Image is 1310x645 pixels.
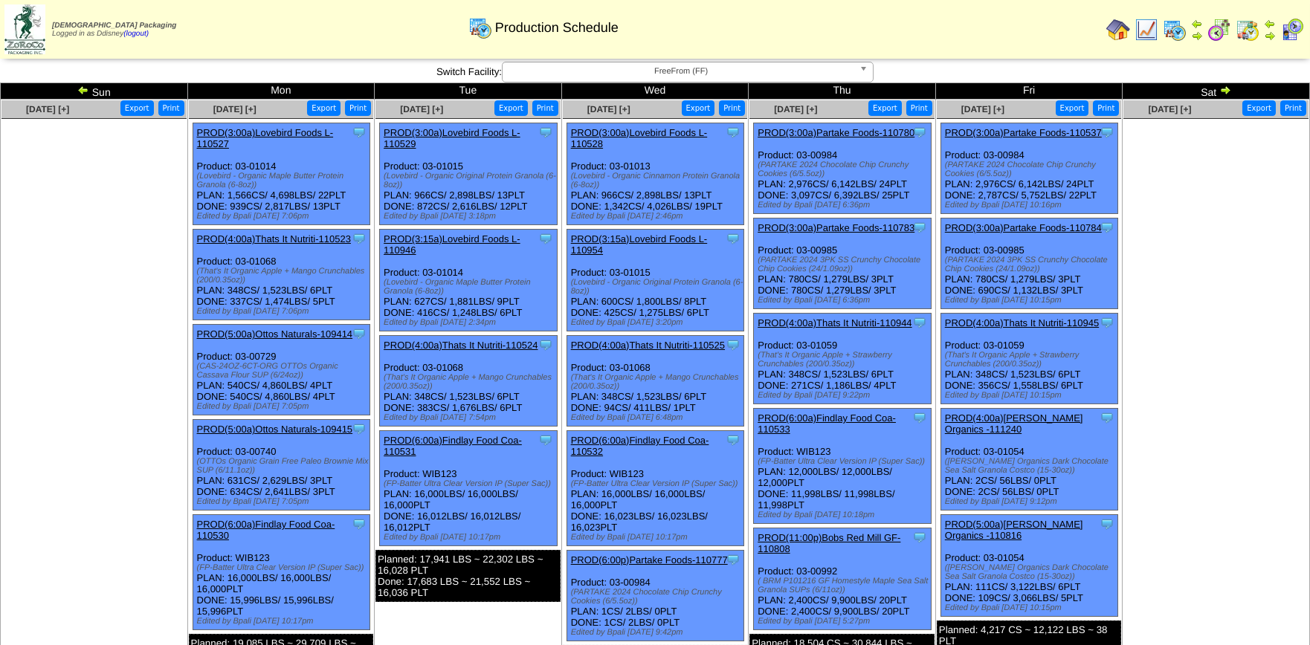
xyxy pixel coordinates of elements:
div: Product: WIB123 PLAN: 16,000LBS / 16,000LBS / 16,000PLT DONE: 16,023LBS / 16,023LBS / 16,023PLT [567,431,744,546]
img: Tooltip [726,552,740,567]
button: Export [682,100,715,116]
div: (OTTOs Organic Grain Free Paleo Brownie Mix SUP (6/11.1oz)) [197,457,370,475]
img: Tooltip [1100,125,1114,140]
img: Tooltip [538,432,553,447]
a: PROD(4:00a)Thats It Nutriti-110944 [758,317,911,328]
img: calendarprod.gif [1163,18,1187,42]
div: Edited by Bpali [DATE] 9:42pm [571,628,744,637]
a: [DATE] [+] [400,104,443,114]
img: Tooltip [352,421,367,436]
div: (PARTAKE 2024 Chocolate Chip Crunchy Cookies (6/5.5oz)) [758,161,931,178]
td: Fri [935,83,1123,100]
img: calendarprod.gif [468,16,492,39]
div: Product: 03-01059 PLAN: 348CS / 1,523LBS / 6PLT DONE: 356CS / 1,558LBS / 6PLT [940,314,1118,404]
div: Product: 03-01015 PLAN: 600CS / 1,800LBS / 8PLT DONE: 425CS / 1,275LBS / 6PLT [567,230,744,331]
span: [DATE] [+] [1148,104,1191,114]
div: Product: WIB123 PLAN: 12,000LBS / 12,000LBS / 12,000PLT DONE: 11,998LBS / 11,998LBS / 11,998PLT [754,409,932,524]
div: Product: 03-01013 PLAN: 966CS / 2,898LBS / 13PLT DONE: 1,342CS / 4,026LBS / 19PLT [567,123,744,225]
div: Edited by Bpali [DATE] 2:34pm [384,318,557,327]
a: PROD(4:00a)Thats It Nutriti-110945 [945,317,1099,328]
div: Product: 03-00985 PLAN: 780CS / 1,279LBS / 3PLT DONE: 780CS / 1,279LBS / 3PLT [754,218,932,309]
td: Thu [749,83,936,100]
td: Sat [1123,83,1310,100]
a: PROD(6:00a)Findlay Food Coa-110532 [571,435,709,457]
img: Tooltip [726,231,740,246]
img: Tooltip [538,231,553,246]
a: PROD(5:00a)Ottos Naturals-109414 [197,328,353,340]
img: arrowright.gif [1219,84,1231,96]
img: Tooltip [912,410,927,425]
button: Print [158,100,184,116]
a: [DATE] [+] [774,104,817,114]
div: (PARTAKE 2024 3PK SS Crunchy Chocolate Chip Cookies (24/1.09oz)) [758,256,931,273]
a: PROD(3:00a)Partake Foods-110780 [758,127,914,138]
a: PROD(3:00a)Lovebird Foods L-110527 [197,127,334,149]
img: Tooltip [352,326,367,341]
span: Logged in as Ddisney [52,22,176,38]
div: (Lovebird - Organic Maple Butter Protein Granola (6-8oz)) [384,278,557,296]
div: Product: 03-01068 PLAN: 348CS / 1,523LBS / 6PLT DONE: 383CS / 1,676LBS / 6PLT [380,336,558,427]
a: [DATE] [+] [26,104,69,114]
a: PROD(11:00p)Bobs Red Mill GF-110808 [758,532,900,554]
div: (Lovebird - Organic Original Protein Granola (6-8oz)) [384,172,557,189]
div: (PARTAKE 2024 3PK SS Crunchy Chocolate Chip Cookies (24/1.09oz)) [945,256,1118,273]
img: arrowleft.gif [77,84,89,96]
div: ([PERSON_NAME] Organics Dark Chocolate Sea Salt Granola Costco (15-30oz)) [945,457,1118,475]
div: (Lovebird - Organic Original Protein Granola (6-8oz)) [571,278,744,296]
img: calendarblend.gif [1207,18,1231,42]
a: PROD(3:15a)Lovebird Foods L-110946 [384,233,520,256]
img: Tooltip [352,125,367,140]
div: Product: 03-01054 PLAN: 2CS / 56LBS / 0PLT DONE: 2CS / 56LBS / 0PLT [940,409,1118,511]
div: Product: WIB123 PLAN: 16,000LBS / 16,000LBS / 16,000PLT DONE: 15,996LBS / 15,996LBS / 15,996PLT [193,515,370,630]
div: ([PERSON_NAME] Organics Dark Chocolate Sea Salt Granola Costco (15-30oz)) [945,563,1118,581]
div: (That's It Organic Apple + Mango Crunchables (200/0.35oz)) [384,373,557,391]
img: calendarinout.gif [1236,18,1259,42]
div: Edited by Bpali [DATE] 7:05pm [197,497,370,506]
a: PROD(5:00a)Ottos Naturals-109415 [197,424,353,435]
div: Product: WIB123 PLAN: 16,000LBS / 16,000LBS / 16,000PLT DONE: 16,012LBS / 16,012LBS / 16,012PLT [380,431,558,546]
button: Print [532,100,558,116]
a: PROD(3:15a)Lovebird Foods L-110954 [571,233,708,256]
td: Tue [375,83,562,100]
img: line_graph.gif [1135,18,1158,42]
a: [DATE] [+] [961,104,1004,114]
a: PROD(4:00a)Thats It Nutriti-110523 [197,233,351,244]
div: Product: 03-01059 PLAN: 348CS / 1,523LBS / 6PLT DONE: 271CS / 1,186LBS / 4PLT [754,314,932,404]
div: Edited by Bpali [DATE] 7:54pm [384,413,557,422]
button: Print [719,100,745,116]
img: Tooltip [726,125,740,140]
div: Edited by Bpali [DATE] 6:36pm [758,201,931,210]
div: Edited by Bpali [DATE] 6:48pm [571,413,744,422]
a: PROD(6:00p)Partake Foods-110777 [571,554,728,565]
img: Tooltip [1100,516,1114,531]
img: Tooltip [352,231,367,246]
div: Product: 03-01068 PLAN: 348CS / 1,523LBS / 6PLT DONE: 337CS / 1,474LBS / 5PLT [193,230,370,320]
img: Tooltip [912,530,927,545]
a: PROD(3:00a)Lovebird Foods L-110528 [571,127,708,149]
div: Edited by Bpali [DATE] 3:20pm [571,318,744,327]
a: PROD(4:00a)Thats It Nutriti-110525 [571,340,725,351]
td: Wed [561,83,749,100]
div: (FP-Batter Ultra Clear Version IP (Super Sac)) [571,479,744,488]
img: Tooltip [726,432,740,447]
img: Tooltip [912,315,927,330]
span: [DEMOGRAPHIC_DATA] Packaging [52,22,176,30]
img: Tooltip [538,125,553,140]
div: ( BRM P101216 GF Homestyle Maple Sea Salt Granola SUPs (6/11oz)) [758,577,931,594]
span: FreeFrom (FF) [509,62,854,80]
img: home.gif [1106,18,1130,42]
div: Edited by Bpali [DATE] 10:15pm [945,603,1118,612]
span: [DATE] [+] [213,104,256,114]
div: Edited by Bpali [DATE] 6:36pm [758,296,931,305]
button: Export [1242,100,1276,116]
div: Product: 03-01068 PLAN: 348CS / 1,523LBS / 6PLT DONE: 94CS / 411LBS / 1PLT [567,336,744,427]
div: Product: 03-01014 PLAN: 1,566CS / 4,698LBS / 22PLT DONE: 939CS / 2,817LBS / 13PLT [193,123,370,225]
div: Edited by Bpali [DATE] 7:06pm [197,212,370,221]
span: [DATE] [+] [587,104,630,114]
button: Print [1280,100,1306,116]
div: Edited by Bpali [DATE] 10:17pm [384,533,557,542]
img: Tooltip [912,125,927,140]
